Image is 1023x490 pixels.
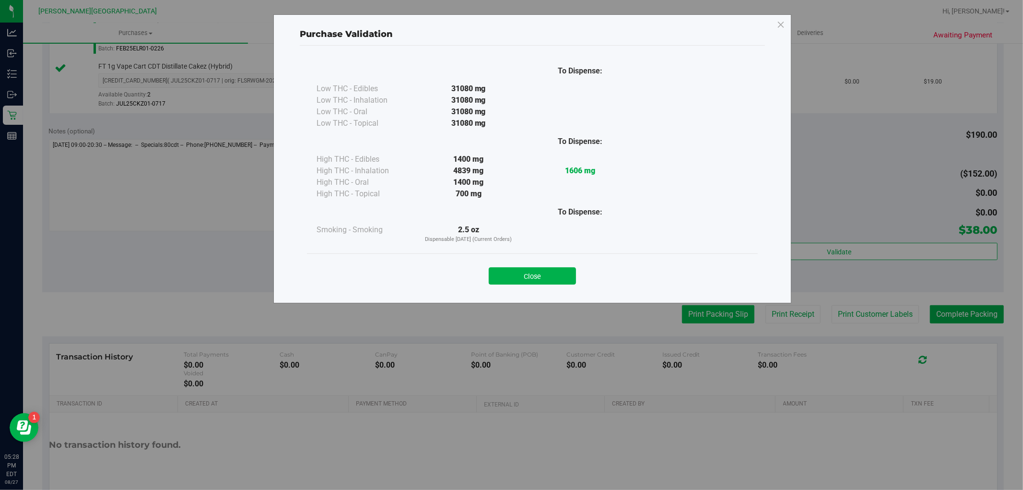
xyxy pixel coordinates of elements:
div: 1400 mg [412,177,524,188]
div: 31080 mg [412,118,524,129]
div: 31080 mg [412,83,524,95]
iframe: Resource center [10,413,38,442]
div: 1400 mg [412,154,524,165]
div: Low THC - Inhalation [317,95,412,106]
div: Smoking - Smoking [317,224,412,236]
p: Dispensable [DATE] (Current Orders) [412,236,524,244]
div: 700 mg [412,188,524,200]
div: 4839 mg [412,165,524,177]
div: 31080 mg [412,106,524,118]
strong: 1606 mg [565,166,595,175]
div: To Dispense: [524,65,636,77]
div: High THC - Edibles [317,154,412,165]
div: 31080 mg [412,95,524,106]
iframe: Resource center unread badge [28,412,40,423]
span: Purchase Validation [300,29,393,39]
div: 2.5 oz [412,224,524,244]
div: High THC - Inhalation [317,165,412,177]
div: Low THC - Topical [317,118,412,129]
div: High THC - Oral [317,177,412,188]
div: To Dispense: [524,206,636,218]
button: Close [489,267,576,285]
div: High THC - Topical [317,188,412,200]
div: Low THC - Edibles [317,83,412,95]
div: Low THC - Oral [317,106,412,118]
div: To Dispense: [524,136,636,147]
